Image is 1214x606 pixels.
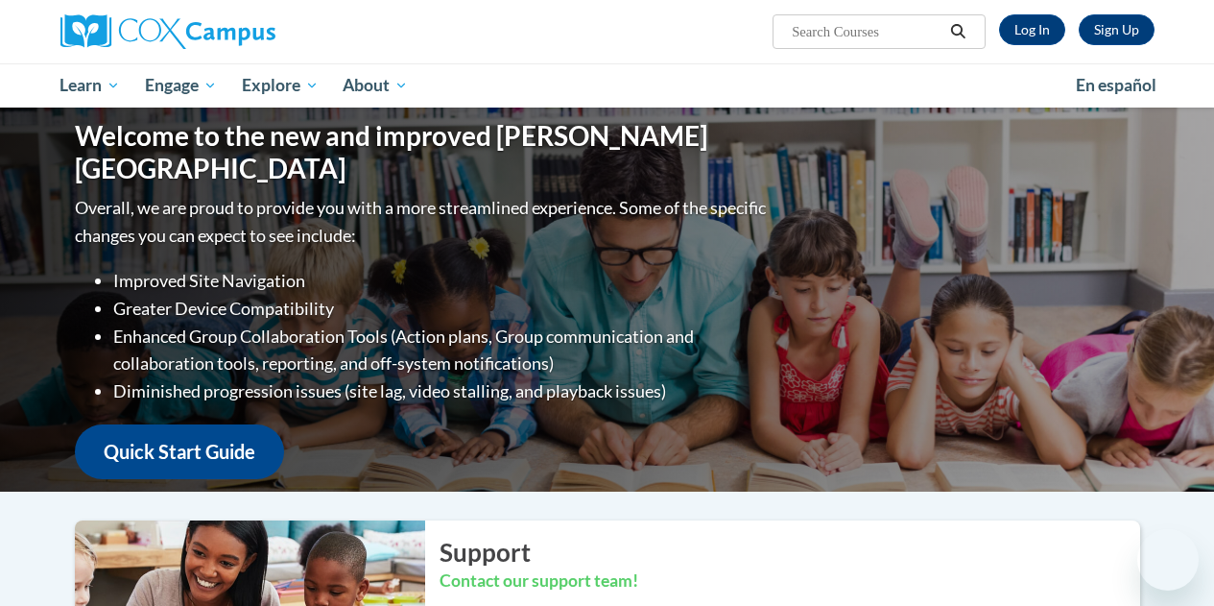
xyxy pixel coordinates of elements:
p: Overall, we are proud to provide you with a more streamlined experience. Some of the specific cha... [75,194,771,250]
input: Search Courses [790,20,943,43]
li: Greater Device Compatibility [113,295,771,323]
span: Learn [60,74,120,97]
a: Cox Campus [60,14,406,49]
a: Quick Start Guide [75,424,284,479]
a: Register [1079,14,1154,45]
a: Engage [132,63,229,108]
iframe: Button to launch messaging window [1137,529,1199,591]
h2: Support [440,535,1140,570]
a: Explore [229,63,331,108]
a: About [330,63,420,108]
li: Diminished progression issues (site lag, video stalling, and playback issues) [113,377,771,405]
li: Enhanced Group Collaboration Tools (Action plans, Group communication and collaboration tools, re... [113,323,771,378]
span: About [343,74,408,97]
a: En español [1063,65,1169,106]
span: Engage [145,74,217,97]
img: Cox Campus [60,14,275,49]
span: En español [1076,75,1156,95]
h3: Contact our support team! [440,570,1140,594]
span: Explore [242,74,319,97]
h1: Welcome to the new and improved [PERSON_NAME][GEOGRAPHIC_DATA] [75,120,771,184]
a: Learn [48,63,133,108]
li: Improved Site Navigation [113,267,771,295]
button: Search [943,20,972,43]
div: Main menu [46,63,1169,108]
a: Log In [999,14,1065,45]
